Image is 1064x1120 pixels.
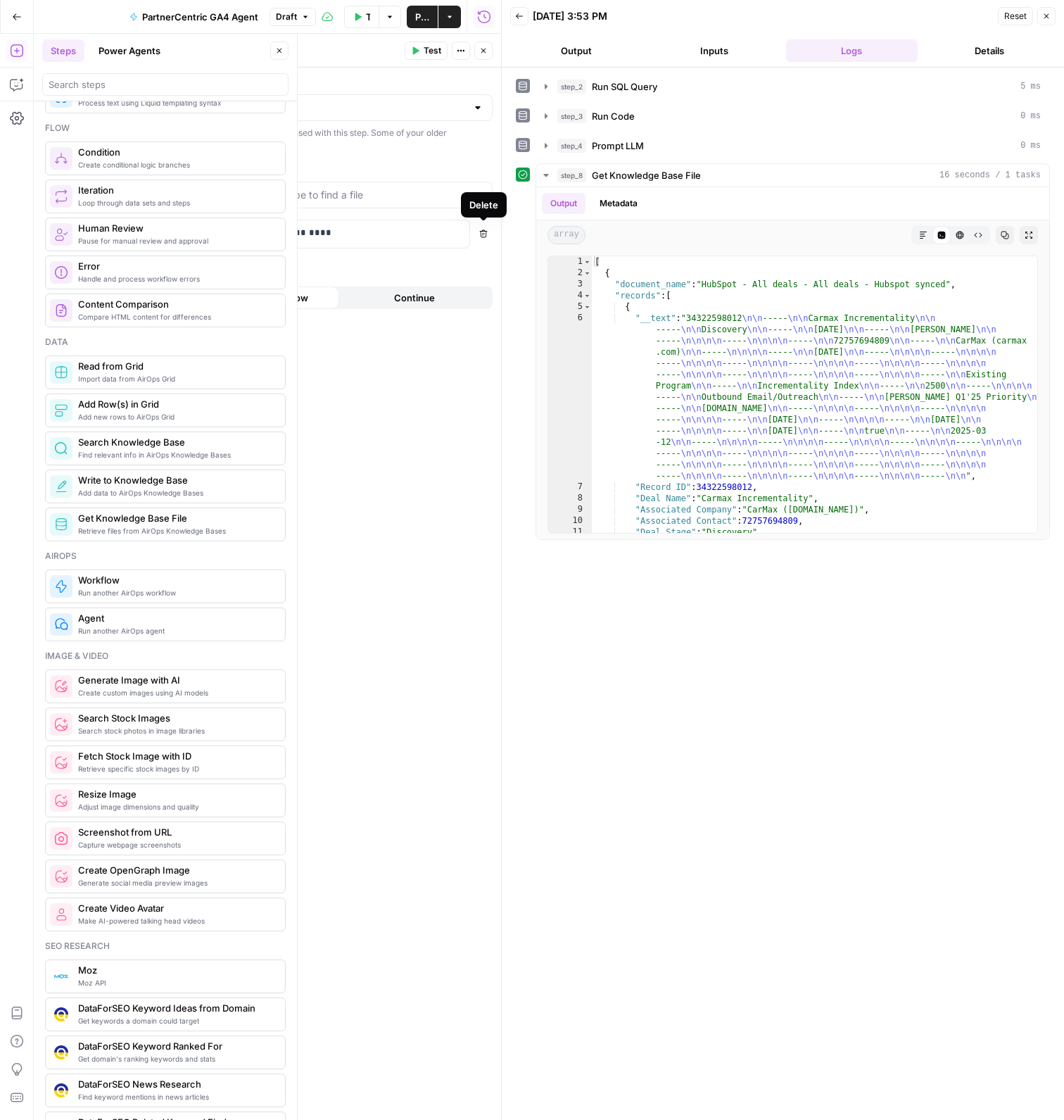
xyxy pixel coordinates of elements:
span: Retrieve files from AirOps Knowledge Bases [78,525,274,536]
span: Find keyword mentions in news articles [78,1091,274,1102]
div: 9 [548,504,592,515]
span: Retrieve specific stock images by ID [78,763,274,774]
span: Agent [78,611,274,625]
span: DataForSEO Keyword Ranked For [78,1039,274,1053]
div: 16 seconds / 1 tasks [536,187,1049,539]
span: Toggle code folding, rows 4 through 1433 [583,290,591,301]
span: Toggle code folding, rows 1 through 1435 [583,256,591,268]
div: 4 [548,290,592,301]
span: Toggle code folding, rows 2 through 1434 [583,268,591,279]
span: Search stock photos in image libraries [78,725,274,736]
span: Test Workflow [366,10,370,24]
span: Search Knowledge Base [78,435,274,449]
div: Seo research [45,940,286,952]
img: rmejigl5z5mwnxpjlfq225817r45 [54,907,68,921]
button: 0 ms [536,105,1049,127]
span: 0 ms [1020,110,1041,122]
span: PartnerCentric GA4 Agent [142,10,258,24]
span: Process text using Liquid templating syntax [78,97,274,108]
span: Iteration [78,183,274,197]
div: Delete [469,198,498,212]
span: Reset [1004,10,1027,23]
span: DataForSEO News Research [78,1077,274,1091]
span: Write to Knowledge Base [78,473,274,487]
span: Workflow [78,573,274,587]
span: Screenshot from URL [78,825,274,839]
span: Prompt LLM [592,139,644,153]
span: Moz [78,963,274,977]
span: Moz API [78,977,274,988]
button: Output [542,193,585,214]
div: Airops [45,550,286,562]
span: Draft [276,11,297,23]
button: Draft [270,8,316,26]
input: Search steps [49,77,282,92]
span: Create custom images using AI models [78,687,274,698]
span: Import data from AirOps Grid [78,373,274,384]
span: Test [424,44,441,57]
button: Output [510,39,642,62]
div: 6 [548,313,592,482]
button: Reset [998,7,1033,25]
span: Compare HTML content for differences [78,311,274,322]
div: 10 [548,515,592,527]
button: Publish [407,6,438,28]
span: Create Video Avatar [78,901,274,915]
span: Human Review [78,221,274,235]
span: 16 seconds / 1 tasks [939,169,1041,182]
span: Search Stock Images [78,711,274,725]
button: Inputs [648,39,780,62]
span: Capture webpage screenshots [78,839,274,850]
span: Get domain's ranking keywords and stats [78,1053,274,1064]
span: Adjust image dimensions and quality [78,801,274,812]
span: Add Row(s) in Grid [78,397,274,411]
img: pyizt6wx4h99f5rkgufsmugliyey [54,869,68,883]
span: Find relevant info in AirOps Knowledge Bases [78,449,274,460]
button: 5 ms [536,75,1049,98]
span: Handle and process workflow errors [78,273,274,284]
span: Condition [78,145,274,159]
div: Image & video [45,650,286,662]
span: Content Comparison [78,297,274,311]
span: Add new rows to AirOps Grid [78,411,274,422]
span: Get Knowledge Base File [592,168,701,182]
div: 1 [548,256,592,268]
div: 8 [548,493,592,504]
span: Generate social media preview images [78,877,274,888]
button: 0 ms [536,134,1049,157]
span: array [547,226,585,244]
span: Create OpenGraph Image [78,863,274,877]
div: 5 [548,301,592,313]
span: Resize Image [78,787,274,801]
span: step_8 [557,168,586,182]
span: step_4 [557,139,586,153]
span: Generate Image with AI [78,673,274,687]
span: Run another AirOps agent [78,625,274,636]
span: 0 ms [1020,139,1041,152]
span: Run SQL Query [592,80,657,94]
span: 5 ms [1020,80,1041,93]
button: Power Agents [90,39,169,62]
button: Logs [786,39,918,62]
span: Create conditional logic branches [78,159,274,170]
div: 3 [548,279,592,290]
span: step_2 [557,80,586,94]
span: Run another AirOps workflow [78,587,274,598]
button: Details [923,39,1056,62]
span: DataForSEO Keyword Ideas from Domain [78,1001,274,1015]
div: Data [45,336,286,348]
div: 2 [548,268,592,279]
span: Error [78,259,274,273]
span: Loop through data sets and steps [78,197,274,208]
img: vjoh3p9kohnippxyp1brdnq6ymi1 [54,1083,68,1097]
img: qj0lddqgokrswkyaqb1p9cmo0sp5 [54,1007,68,1021]
span: Add data to AirOps Knowledge Bases [78,487,274,498]
span: Get Knowledge Base File [78,511,274,525]
button: Continue [339,287,490,309]
div: 7 [548,482,592,493]
button: PartnerCentric GA4 Agent [121,6,267,28]
span: Toggle code folding, rows 5 through 72 [583,301,591,313]
img: vrinnnclop0vshvmafd7ip1g7ohf [54,303,68,317]
span: Publish [415,10,429,24]
button: 16 seconds / 1 tasks [536,164,1049,187]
